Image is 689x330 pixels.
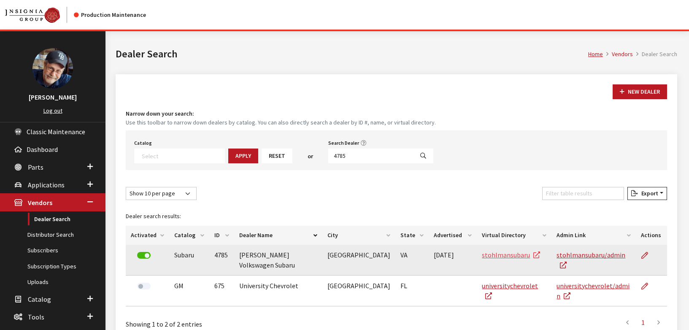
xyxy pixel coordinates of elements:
a: Log out [43,107,62,114]
label: Search Dealer [328,139,359,147]
td: VA [395,245,429,276]
textarea: Search [142,152,224,160]
td: [GEOGRAPHIC_DATA] [322,245,395,276]
img: Ray Goodwin [32,48,73,89]
a: Edit Dealer [641,276,655,297]
td: GM [169,276,209,306]
td: 675 [209,276,234,306]
td: [PERSON_NAME] Volkswagen Subaru [234,245,322,276]
th: Dealer Name: activate to sort column descending [234,226,322,245]
th: State: activate to sort column ascending [395,226,429,245]
li: Dealer Search [633,50,677,59]
th: Advertised: activate to sort column ascending [429,226,477,245]
td: Subaru [169,245,209,276]
a: stohlmansubaru/admin [557,251,625,269]
span: Export [638,189,658,197]
td: [GEOGRAPHIC_DATA] [322,276,395,306]
td: 4785 [209,245,234,276]
a: Home [588,50,603,58]
div: Showing 1 to 2 of 2 entries [126,313,346,329]
small: Use this toolbar to narrow down dealers by catalog. You can also directly search a dealer by ID #... [126,118,667,127]
input: Search [328,149,413,163]
button: Apply [228,149,258,163]
button: Export [627,187,667,200]
th: Admin Link: activate to sort column ascending [551,226,636,245]
button: Search [413,149,433,163]
h3: [PERSON_NAME] [8,92,97,102]
span: Parts [28,163,43,171]
caption: Dealer search results: [126,207,667,226]
span: Dashboard [27,145,58,154]
td: University Chevrolet [234,276,322,306]
a: Insignia Group logo [5,7,74,23]
span: Vendors [28,199,52,207]
a: Edit Dealer [641,245,655,266]
th: City: activate to sort column ascending [322,226,395,245]
span: Catalog [28,295,51,303]
h4: Narrow down your search: [126,109,667,118]
span: Select [134,149,225,163]
th: Virtual Directory: activate to sort column ascending [477,226,551,245]
th: Activated: activate to sort column ascending [126,226,169,245]
button: New Dealer [613,84,667,99]
img: Catalog Maintenance [5,8,60,23]
span: Applications [28,181,65,189]
span: Classic Maintenance [27,127,85,136]
label: Deactivate Dealer [137,252,151,259]
div: Production Maintenance [74,11,146,19]
button: Reset [262,149,292,163]
th: ID: activate to sort column ascending [209,226,234,245]
li: Vendors [603,50,633,59]
a: universitychevrolet [482,281,538,300]
a: stohlmansubaru [482,251,540,259]
span: Tools [28,313,44,321]
a: universitychevrolet/admin [557,281,630,300]
th: Catalog: activate to sort column ascending [169,226,209,245]
th: Actions [636,226,667,245]
h1: Dealer Search [116,46,588,62]
label: Catalog [134,139,152,147]
input: Filter table results [542,187,624,200]
span: or [308,152,313,161]
td: [DATE] [429,245,477,276]
td: FL [395,276,429,306]
label: Activate Dealer [137,283,151,289]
